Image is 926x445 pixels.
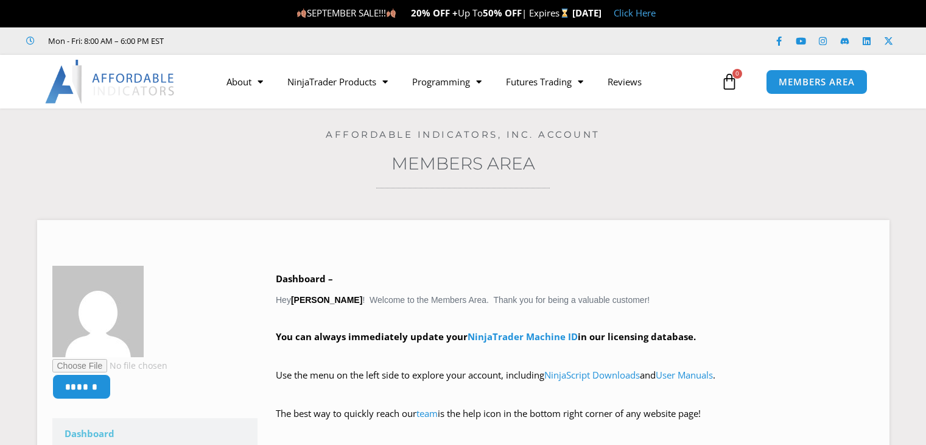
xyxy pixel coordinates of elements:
[326,129,600,140] a: Affordable Indicators, Inc. Account
[52,266,144,357] img: 6cea3819188a2240f153e40c7826784d9712f930b48c712f398b87a8aa246916
[276,330,696,343] strong: You can always immediately update your in our licensing database.
[656,369,713,381] a: User Manuals
[614,7,656,19] a: Click Here
[400,68,494,96] a: Programming
[544,369,640,381] a: NinjaScript Downloads
[391,153,535,174] a: Members Area
[276,271,874,440] div: Hey ! Welcome to the Members Area. Thank you for being a valuable customer!
[483,7,522,19] strong: 50% OFF
[703,64,756,99] a: 0
[45,60,176,104] img: LogoAI | Affordable Indicators – NinjaTrader
[276,367,874,401] p: Use the menu on the left side to explore your account, including and .
[560,9,569,18] img: ⌛
[181,35,363,47] iframe: Customer reviews powered by Trustpilot
[779,77,855,87] span: MEMBERS AREA
[291,295,362,305] strong: [PERSON_NAME]
[275,68,400,96] a: NinjaTrader Products
[494,68,595,96] a: Futures Trading
[296,7,572,19] span: SEPTEMBER SALE!!! Up To | Expires
[416,407,438,419] a: team
[732,69,742,79] span: 0
[276,405,874,440] p: The best way to quickly reach our is the help icon in the bottom right corner of any website page!
[411,7,458,19] strong: 20% OFF +
[276,272,333,285] b: Dashboard –
[766,69,868,94] a: MEMBERS AREA
[297,9,306,18] img: 🍂
[45,34,164,48] span: Mon - Fri: 8:00 AM – 6:00 PM EST
[214,68,718,96] nav: Menu
[214,68,275,96] a: About
[468,330,578,343] a: NinjaTrader Machine ID
[572,7,602,19] strong: [DATE]
[595,68,654,96] a: Reviews
[387,9,396,18] img: 🍂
